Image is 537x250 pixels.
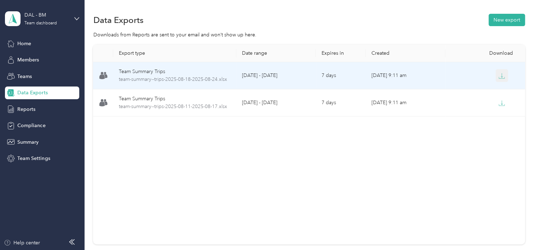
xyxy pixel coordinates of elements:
span: team-summary--trips-2025-08-18-2025-08-24.xlsx [119,76,231,83]
span: Data Exports [17,89,47,96]
iframe: Everlance-gr Chat Button Frame [497,210,537,250]
span: Home [17,40,31,47]
span: Members [17,56,39,64]
td: [DATE] 9:11 am [366,89,445,117]
h1: Data Exports [93,16,143,24]
span: Reports [17,106,35,113]
div: Download [451,50,519,56]
button: New export [489,14,525,26]
span: Team Settings [17,155,50,162]
div: Downloads from Reports are sent to your email and won’t show up here. [93,31,525,38]
th: Created [366,44,445,62]
th: Expires in [316,44,366,62]
span: Summary [17,138,39,146]
th: Export type [113,44,237,62]
div: Team Summary Trips [119,95,231,103]
td: 7 days [316,89,366,117]
div: Team Summary Trips [119,68,231,76]
span: team-summary--trips-2025-08-11-2025-08-17.xlsx [119,103,231,111]
td: 7 days [316,62,366,89]
td: [DATE] - [DATE] [236,89,316,117]
th: Date range [236,44,316,62]
td: [DATE] - [DATE] [236,62,316,89]
div: DAL - BM [24,11,69,19]
div: Team dashboard [24,21,57,25]
td: [DATE] 9:11 am [366,62,445,89]
span: Compliance [17,122,45,129]
span: Teams [17,73,32,80]
button: Help center [4,239,40,246]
